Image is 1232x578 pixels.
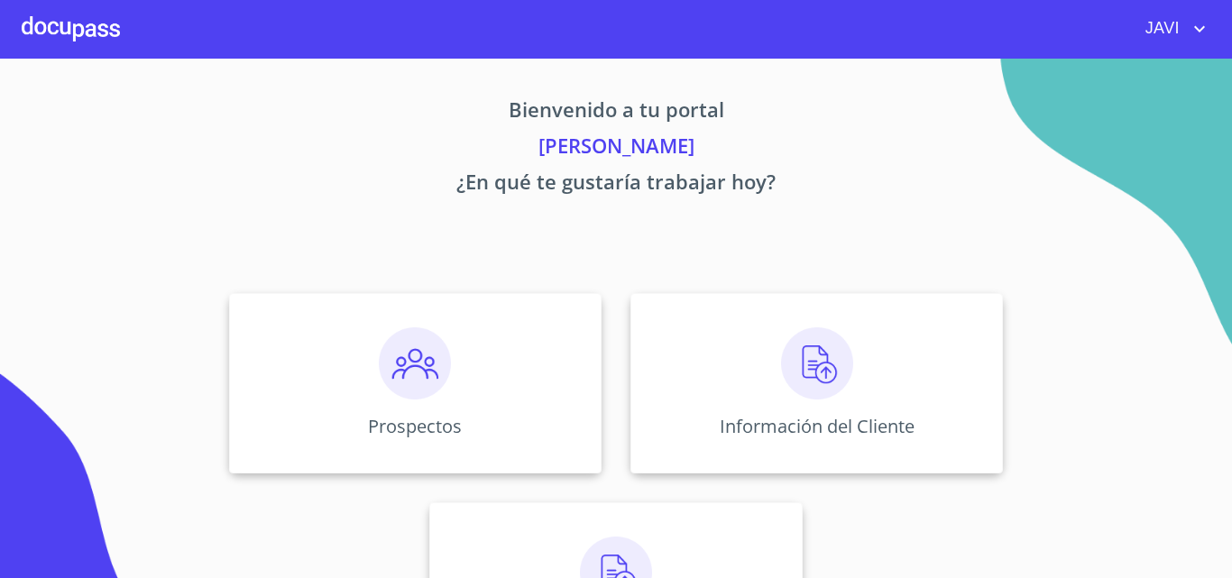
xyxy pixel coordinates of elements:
p: [PERSON_NAME] [60,131,1172,167]
img: prospectos.png [379,327,451,399]
button: account of current user [1132,14,1210,43]
p: Prospectos [368,414,462,438]
p: Bienvenido a tu portal [60,95,1172,131]
span: JAVI [1132,14,1189,43]
img: carga.png [781,327,853,399]
p: Información del Cliente [720,414,915,438]
p: ¿En qué te gustaría trabajar hoy? [60,167,1172,203]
